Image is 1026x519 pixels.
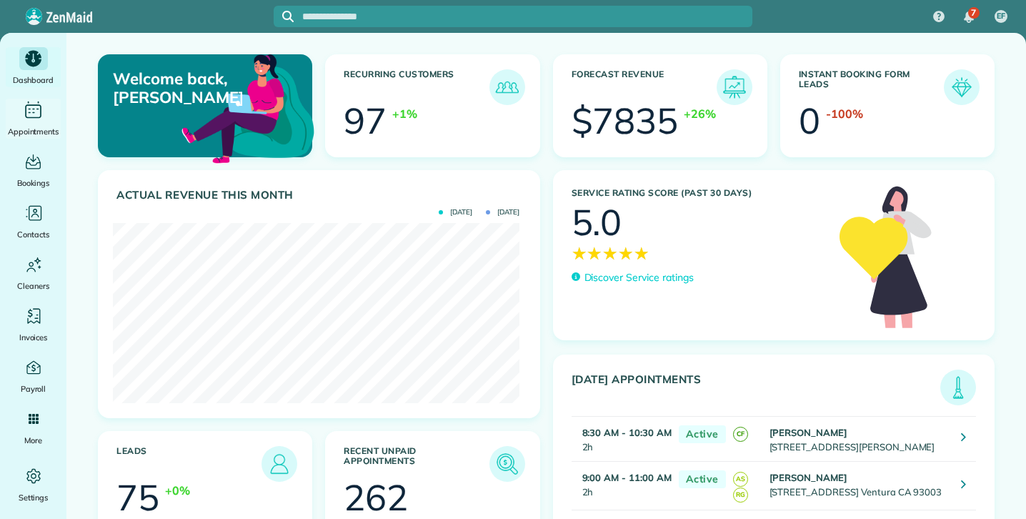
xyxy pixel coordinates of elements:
[572,69,717,105] h3: Forecast Revenue
[6,253,61,293] a: Cleaners
[6,99,61,139] a: Appointments
[17,227,49,242] span: Contacts
[265,450,294,478] img: icon_leads-1bed01f49abd5b7fead27621c3d59655bb73ed531f8eeb49469d10e621d6b896.png
[179,38,317,177] img: dashboard_welcome-42a62b7d889689a78055ac9021e634bf52bae3f8056760290aed330b23ab8690.png
[6,150,61,190] a: Bookings
[684,105,716,122] div: +26%
[8,124,59,139] span: Appointments
[19,330,48,345] span: Invoices
[116,189,525,202] h3: Actual Revenue this month
[799,103,820,139] div: 0
[618,240,634,266] span: ★
[344,69,489,105] h3: Recurring Customers
[826,105,863,122] div: -100%
[439,209,472,216] span: [DATE]
[769,472,848,483] strong: [PERSON_NAME]
[6,47,61,87] a: Dashboard
[582,427,672,438] strong: 8:30 AM - 10:30 AM
[282,11,294,22] svg: Focus search
[679,425,726,443] span: Active
[165,482,190,499] div: +0%
[572,417,672,462] td: 2h
[13,73,54,87] span: Dashboard
[17,279,49,293] span: Cleaners
[944,373,972,402] img: icon_todays_appointments-901f7ab196bb0bea1936b74009e4eb5ffbc2d2711fa7634e0d609ed5ef32b18b.png
[274,11,294,22] button: Focus search
[769,427,848,438] strong: [PERSON_NAME]
[17,176,50,190] span: Bookings
[113,69,242,107] p: Welcome back, [PERSON_NAME]!
[720,73,749,102] img: icon_forecast_revenue-8c13a41c7ed35a8dcfafea3cbb826a0462acb37728057bba2d056411b612bbbe.png
[6,356,61,396] a: Payroll
[572,373,941,405] h3: [DATE] Appointments
[572,462,672,510] td: 2h
[6,202,61,242] a: Contacts
[971,7,976,19] span: 7
[766,417,950,462] td: [STREET_ADDRESS][PERSON_NAME]
[572,103,679,139] div: $7835
[6,305,61,345] a: Invoices
[997,11,1005,22] span: EF
[116,446,262,482] h3: Leads
[733,427,748,442] span: CF
[733,488,748,503] span: RG
[19,490,49,505] span: Settings
[766,462,950,510] td: [STREET_ADDRESS] Ventura CA 93003
[602,240,618,266] span: ★
[24,433,42,448] span: More
[587,240,602,266] span: ★
[799,69,944,105] h3: Instant Booking Form Leads
[584,270,694,285] p: Discover Service ratings
[582,472,672,483] strong: 9:00 AM - 11:00 AM
[344,446,489,482] h3: Recent unpaid appointments
[392,105,417,122] div: +1%
[572,270,694,285] a: Discover Service ratings
[572,204,622,240] div: 5.0
[344,103,387,139] div: 97
[679,470,726,488] span: Active
[954,1,984,33] div: 7 unread notifications
[6,465,61,505] a: Settings
[572,188,825,198] h3: Service Rating score (past 30 days)
[493,73,522,102] img: icon_recurring_customers-cf858462ba22bcd05b5a5880d41d6543d210077de5bb9ebc9590e49fd87d84ed.png
[947,73,976,102] img: icon_form_leads-04211a6a04a5b2264e4ee56bc0799ec3eb69b7e499cbb523a139df1d13a81ae0.png
[344,480,408,515] div: 262
[493,450,522,478] img: icon_unpaid_appointments-47b8ce3997adf2238b356f14209ab4cced10bd1f174958f3ca8f1d0dd7fffeee.png
[116,480,159,515] div: 75
[21,382,46,396] span: Payroll
[634,240,649,266] span: ★
[733,472,748,487] span: AS
[486,209,519,216] span: [DATE]
[572,240,587,266] span: ★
